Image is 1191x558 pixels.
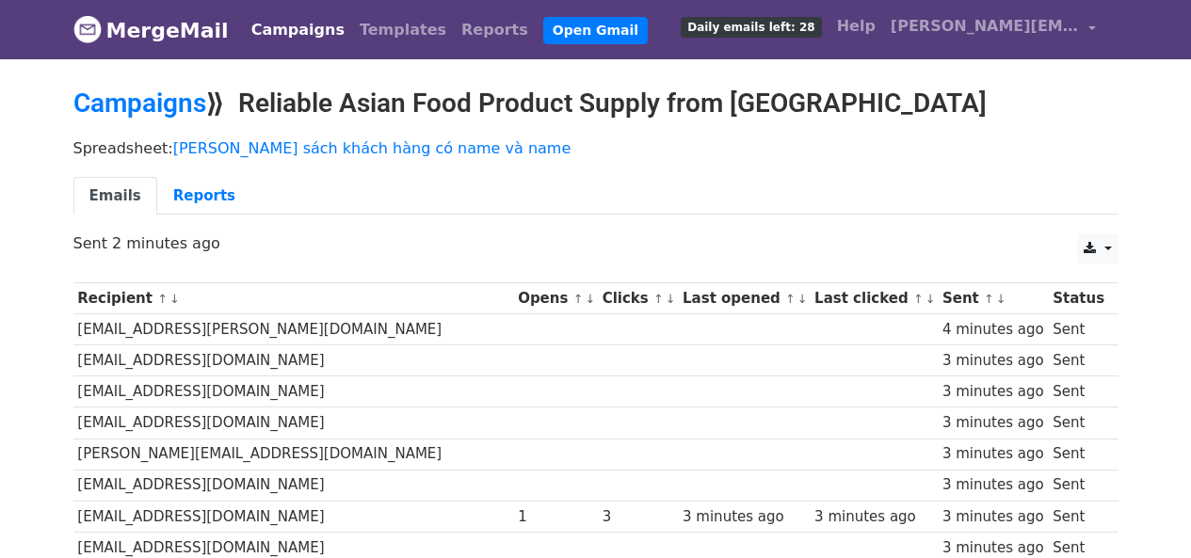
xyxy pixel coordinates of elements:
[1048,438,1108,470] td: Sent
[513,283,598,314] th: Opens
[73,283,514,314] th: Recipient
[73,438,514,470] td: [PERSON_NAME][EMAIL_ADDRESS][DOMAIN_NAME]
[942,506,1044,528] div: 3 minutes ago
[883,8,1103,52] a: [PERSON_NAME][EMAIL_ADDRESS][DOMAIN_NAME]
[683,506,805,528] div: 3 minutes ago
[1048,283,1108,314] th: Status
[797,292,808,306] a: ↓
[73,407,514,438] td: [EMAIL_ADDRESS][DOMAIN_NAME]
[1048,407,1108,438] td: Sent
[573,292,584,306] a: ↑
[173,139,571,157] a: [PERSON_NAME] sách khách hàng có name và name
[73,15,102,43] img: MergeMail logo
[585,292,595,306] a: ↓
[157,292,168,306] a: ↑
[925,292,936,306] a: ↓
[1048,345,1108,376] td: Sent
[942,319,1044,341] div: 4 minutes ago
[814,506,933,528] div: 3 minutes ago
[73,376,514,407] td: [EMAIL_ADDRESS][DOMAIN_NAME]
[73,501,514,532] td: [EMAIL_ADDRESS][DOMAIN_NAME]
[942,412,1044,434] div: 3 minutes ago
[73,88,1119,120] h2: ⟫ Reliable Asian Food Product Supply from [GEOGRAPHIC_DATA]
[543,17,648,44] a: Open Gmail
[157,177,251,215] a: Reports
[785,292,796,306] a: ↑
[942,381,1044,403] div: 3 minutes ago
[942,474,1044,496] div: 3 minutes ago
[73,314,514,345] td: [EMAIL_ADDRESS][PERSON_NAME][DOMAIN_NAME]
[1048,314,1108,345] td: Sent
[681,17,821,38] span: Daily emails left: 28
[942,350,1044,372] div: 3 minutes ago
[1048,501,1108,532] td: Sent
[673,8,829,45] a: Daily emails left: 28
[913,292,924,306] a: ↑
[73,10,229,50] a: MergeMail
[666,292,676,306] a: ↓
[603,506,674,528] div: 3
[1097,468,1191,558] iframe: Chat Widget
[73,470,514,501] td: [EMAIL_ADDRESS][DOMAIN_NAME]
[352,11,454,49] a: Templates
[518,506,593,528] div: 1
[1048,376,1108,407] td: Sent
[73,345,514,376] td: [EMAIL_ADDRESS][DOMAIN_NAME]
[810,283,938,314] th: Last clicked
[169,292,180,306] a: ↓
[984,292,994,306] a: ↑
[829,8,883,45] a: Help
[244,11,352,49] a: Campaigns
[996,292,1006,306] a: ↓
[678,283,810,314] th: Last opened
[73,88,206,119] a: Campaigns
[454,11,536,49] a: Reports
[598,283,678,314] th: Clicks
[73,177,157,215] a: Emails
[1048,470,1108,501] td: Sent
[938,283,1048,314] th: Sent
[653,292,664,306] a: ↑
[942,443,1044,465] div: 3 minutes ago
[73,233,1119,253] p: Sent 2 minutes ago
[891,15,1079,38] span: [PERSON_NAME][EMAIL_ADDRESS][DOMAIN_NAME]
[73,138,1119,158] p: Spreadsheet:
